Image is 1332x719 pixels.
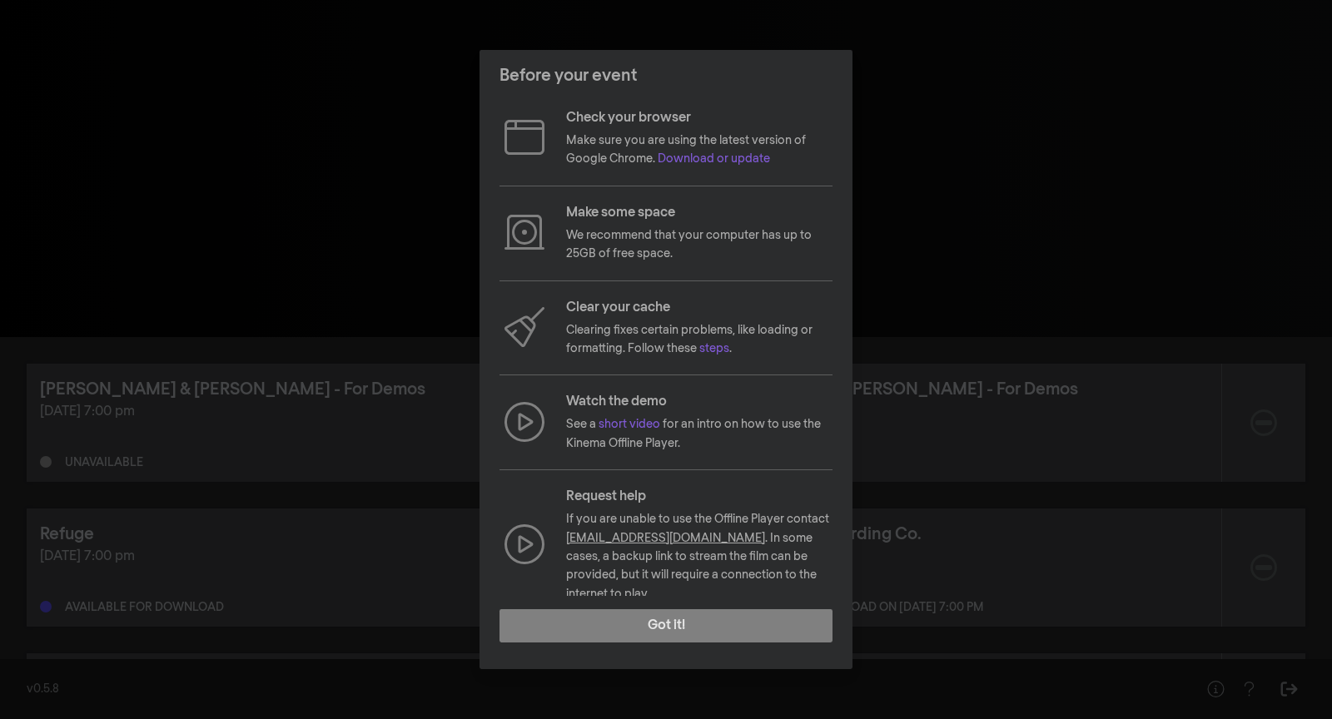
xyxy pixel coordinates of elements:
[566,203,832,223] p: Make some space
[566,392,832,412] p: Watch the demo
[566,415,832,453] p: See a for an intro on how to use the Kinema Offline Player.
[566,226,832,264] p: We recommend that your computer has up to 25GB of free space.
[599,419,660,430] a: short video
[566,487,832,507] p: Request help
[699,343,729,355] a: steps
[566,510,832,603] p: If you are unable to use the Offline Player contact . In some cases, a backup link to stream the ...
[499,609,832,642] button: Got it!
[566,108,832,128] p: Check your browser
[658,153,770,165] a: Download or update
[566,321,832,359] p: Clearing fixes certain problems, like loading or formatting. Follow these .
[566,131,832,169] p: Make sure you are using the latest version of Google Chrome.
[566,533,765,544] a: [EMAIL_ADDRESS][DOMAIN_NAME]
[480,50,852,102] header: Before your event
[566,298,832,318] p: Clear your cache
